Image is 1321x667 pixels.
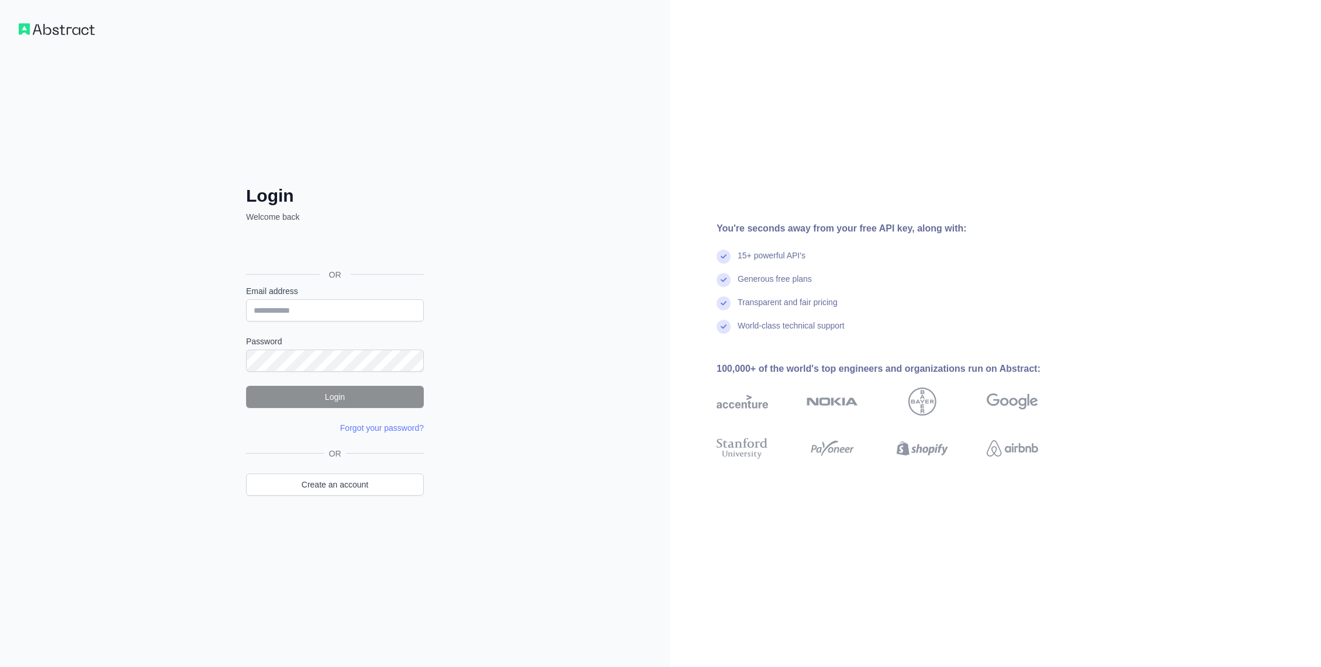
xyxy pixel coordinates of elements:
[807,388,858,416] img: nokia
[738,320,845,343] div: World-class technical support
[987,436,1038,461] img: airbnb
[246,185,424,206] h2: Login
[717,436,768,461] img: stanford university
[807,436,858,461] img: payoneer
[717,320,731,334] img: check mark
[717,250,731,264] img: check mark
[19,23,95,35] img: Workflow
[738,250,805,273] div: 15+ powerful API's
[908,388,936,416] img: bayer
[240,236,427,261] iframe: Sign in with Google Button
[324,448,346,459] span: OR
[246,386,424,408] button: Login
[246,285,424,297] label: Email address
[717,388,768,416] img: accenture
[717,273,731,287] img: check mark
[738,296,838,320] div: Transparent and fair pricing
[246,474,424,496] a: Create an account
[246,211,424,223] p: Welcome back
[897,436,948,461] img: shopify
[738,273,812,296] div: Generous free plans
[320,269,351,281] span: OR
[246,336,424,347] label: Password
[987,388,1038,416] img: google
[340,423,424,433] a: Forgot your password?
[717,362,1076,376] div: 100,000+ of the world's top engineers and organizations run on Abstract:
[717,296,731,310] img: check mark
[717,222,1076,236] div: You're seconds away from your free API key, along with:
